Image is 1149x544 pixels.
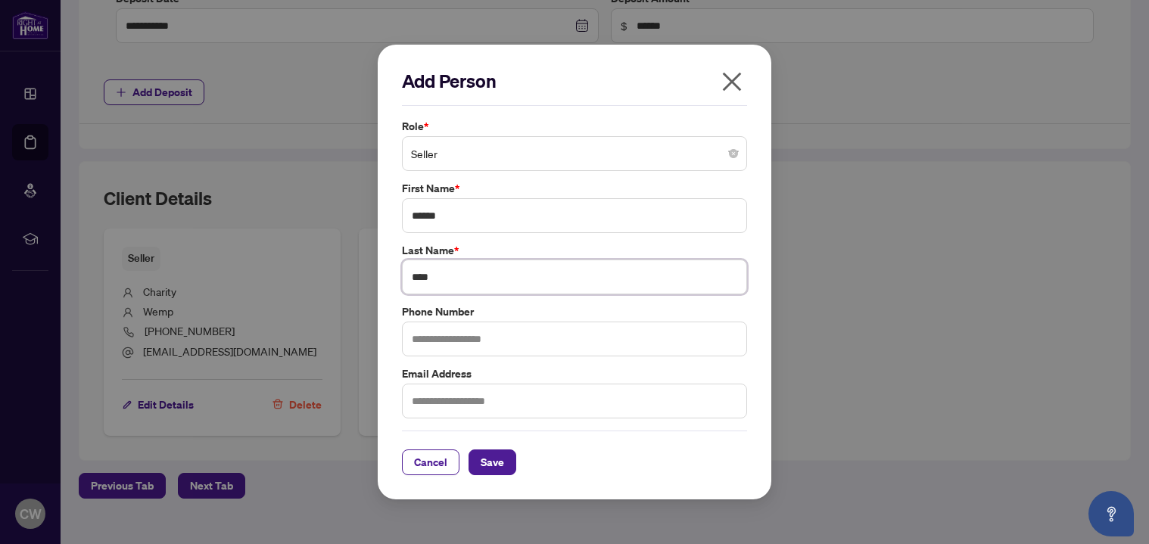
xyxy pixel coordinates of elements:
[402,365,747,382] label: Email Address
[720,70,744,94] span: close
[729,149,738,158] span: close-circle
[414,450,447,474] span: Cancel
[402,449,459,475] button: Cancel
[1088,491,1134,536] button: Open asap
[402,180,747,197] label: First Name
[402,118,747,135] label: Role
[402,303,747,320] label: Phone Number
[402,242,747,259] label: Last Name
[411,139,738,168] span: Seller
[481,450,504,474] span: Save
[469,449,516,475] button: Save
[402,69,747,93] h2: Add Person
